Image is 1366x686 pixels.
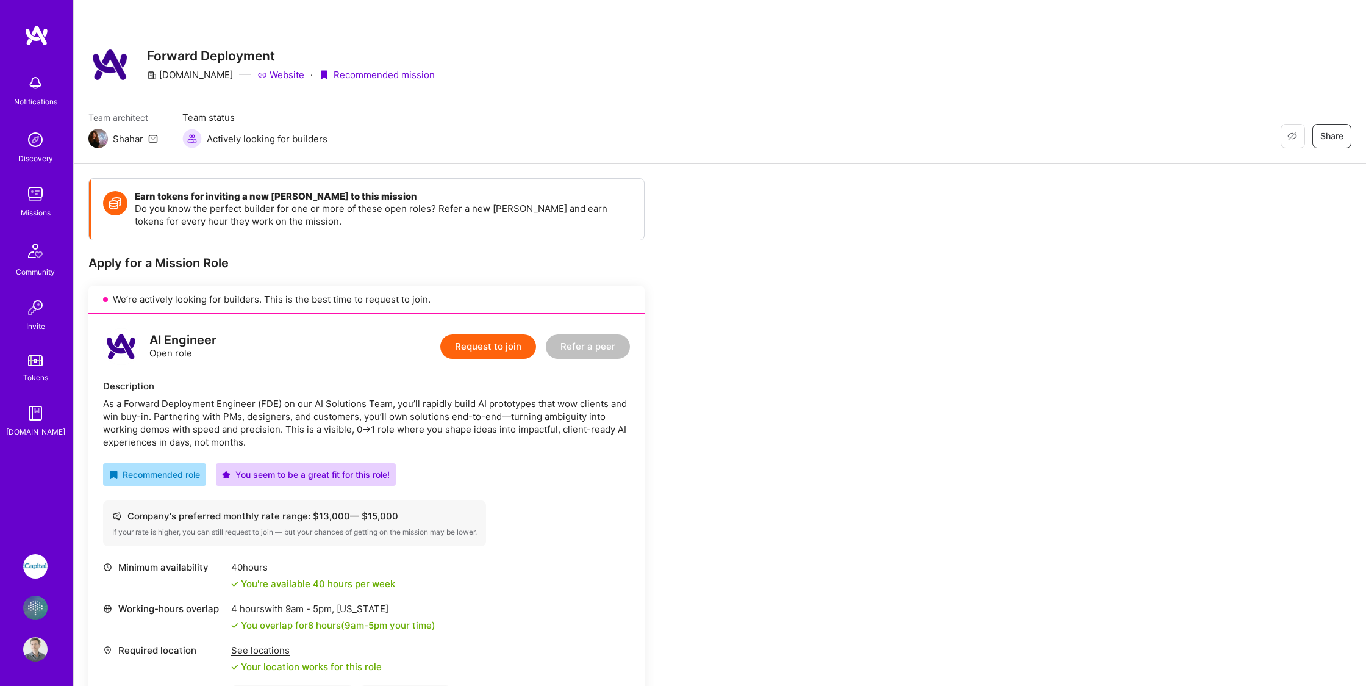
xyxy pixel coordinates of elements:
[231,644,382,657] div: See locations
[135,202,632,228] p: Do you know the perfect builder for one or more of these open roles? Refer a new [PERSON_NAME] an...
[222,468,390,481] div: You seem to be a great fit for this role!
[109,471,118,479] i: icon RecommendedBadge
[103,561,225,574] div: Minimum availability
[310,68,313,81] div: ·
[109,468,200,481] div: Recommended role
[23,182,48,206] img: teamwork
[88,255,645,271] div: Apply for a Mission Role
[112,510,477,522] div: Company's preferred monthly rate range: $ 13,000 — $ 15,000
[21,206,51,219] div: Missions
[283,603,337,615] span: 9am - 5pm ,
[103,328,140,365] img: logo
[23,596,48,620] img: Flowcarbon: AI Memory Company
[16,265,55,278] div: Community
[319,70,329,80] i: icon PurpleRibbon
[20,596,51,620] a: Flowcarbon: AI Memory Company
[1320,130,1343,142] span: Share
[103,602,225,615] div: Working-hours overlap
[103,191,127,215] img: Token icon
[440,334,536,359] button: Request to join
[182,129,202,148] img: Actively looking for builders
[23,401,48,425] img: guide book
[20,637,51,662] a: User Avatar
[1312,124,1351,148] button: Share
[103,563,112,572] i: icon Clock
[21,236,50,265] img: Community
[23,554,48,579] img: iCapital: Build and maintain RESTful API
[1287,131,1297,141] i: icon EyeClosed
[88,286,645,314] div: We’re actively looking for builders. This is the best time to request to join.
[149,334,216,347] div: AI Engineer
[103,380,630,392] div: Description
[28,355,43,366] img: tokens
[147,70,157,80] i: icon CompanyGray
[103,644,225,657] div: Required location
[112,511,121,521] i: icon Cash
[18,152,53,165] div: Discovery
[207,132,327,145] span: Actively looking for builders
[231,580,238,588] i: icon Check
[148,134,158,143] i: icon Mail
[231,622,238,629] i: icon Check
[6,425,65,438] div: [DOMAIN_NAME]
[231,561,395,574] div: 40 hours
[103,604,112,613] i: icon World
[319,68,435,81] div: Recommended mission
[147,68,233,81] div: [DOMAIN_NAME]
[231,660,382,673] div: Your location works for this role
[20,554,51,579] a: iCapital: Build and maintain RESTful API
[23,371,48,384] div: Tokens
[231,663,238,671] i: icon Check
[24,24,49,46] img: logo
[23,128,48,152] img: discovery
[112,527,477,537] div: If your rate is higher, you can still request to join — but your chances of getting on the missio...
[149,334,216,359] div: Open role
[103,646,112,655] i: icon Location
[147,48,435,63] h3: Forward Deployment
[345,619,387,631] span: 9am - 5pm
[103,397,630,449] div: As a Forward Deployment Engineer (FDE) on our AI Solutions Team, you’ll rapidly build AI prototyp...
[88,129,108,148] img: Team Architect
[257,68,304,81] a: Website
[88,111,158,124] span: Team architect
[14,95,57,108] div: Notifications
[231,602,435,615] div: 4 hours with [US_STATE]
[222,471,231,479] i: icon PurpleStar
[26,320,45,333] div: Invite
[546,334,630,359] button: Refer a peer
[231,577,395,590] div: You're available 40 hours per week
[135,191,632,202] h4: Earn tokens for inviting a new [PERSON_NAME] to this mission
[23,71,48,95] img: bell
[23,295,48,320] img: Invite
[182,111,327,124] span: Team status
[113,132,143,145] div: Shahar
[88,43,132,87] img: Company Logo
[241,619,435,632] div: You overlap for 8 hours ( your time)
[23,637,48,662] img: User Avatar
